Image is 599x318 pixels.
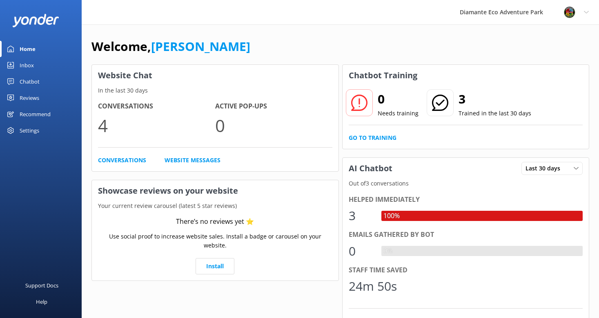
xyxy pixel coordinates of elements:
[196,258,234,274] a: Install
[92,65,338,86] h3: Website Chat
[20,122,39,139] div: Settings
[343,158,399,179] h3: AI Chatbot
[349,133,396,142] a: Go to Training
[215,101,332,112] h4: Active Pop-ups
[91,37,250,56] h1: Welcome,
[381,246,394,256] div: 0%
[12,14,59,27] img: yonder-white-logo.png
[20,90,39,106] div: Reviews
[98,101,215,112] h4: Conversations
[98,232,332,250] p: Use social proof to increase website sales. Install a badge or carousel on your website.
[349,230,583,240] div: Emails gathered by bot
[378,109,419,118] p: Needs training
[526,164,565,173] span: Last 30 days
[92,180,338,201] h3: Showcase reviews on your website
[343,65,423,86] h3: Chatbot Training
[381,211,402,221] div: 100%
[20,73,40,90] div: Chatbot
[176,216,254,227] div: There’s no reviews yet ⭐
[349,241,373,261] div: 0
[20,106,51,122] div: Recommend
[378,89,419,109] h2: 0
[98,156,146,165] a: Conversations
[459,109,531,118] p: Trained in the last 30 days
[92,201,338,210] p: Your current review carousel (latest 5 star reviews)
[349,206,373,225] div: 3
[349,276,397,296] div: 24m 50s
[349,265,583,276] div: Staff time saved
[349,194,583,205] div: Helped immediately
[215,112,332,139] p: 0
[459,89,531,109] h2: 3
[98,112,215,139] p: 4
[25,277,58,294] div: Support Docs
[20,57,34,73] div: Inbox
[151,38,250,55] a: [PERSON_NAME]
[343,179,589,188] p: Out of 3 conversations
[563,6,576,18] img: 831-1756915225.png
[165,156,220,165] a: Website Messages
[20,41,36,57] div: Home
[92,86,338,95] p: In the last 30 days
[36,294,47,310] div: Help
